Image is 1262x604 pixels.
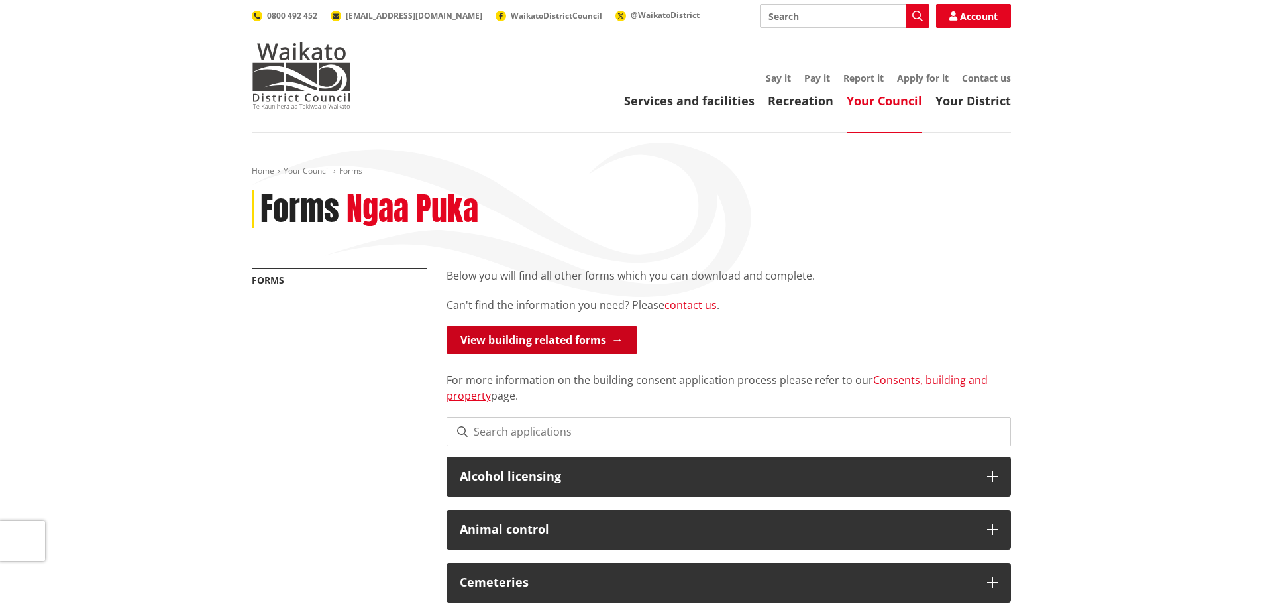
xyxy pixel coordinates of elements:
input: Search applications [447,417,1011,446]
a: Services and facilities [624,93,755,109]
iframe: Messenger Launcher [1201,548,1249,596]
input: Search input [760,4,929,28]
a: Apply for it [897,72,949,84]
h3: Cemeteries [460,576,974,589]
a: View building related forms [447,326,637,354]
a: Account [936,4,1011,28]
span: WaikatoDistrictCouncil [511,10,602,21]
p: Can't find the information you need? Please . [447,297,1011,313]
a: Consents, building and property [447,373,988,403]
a: Your District [935,93,1011,109]
a: Your Council [284,165,330,176]
a: Recreation [768,93,833,109]
span: @WaikatoDistrict [631,9,700,21]
a: WaikatoDistrictCouncil [496,10,602,21]
p: Below you will find all other forms which you can download and complete. [447,268,1011,284]
a: Report it [843,72,884,84]
a: Your Council [847,93,922,109]
a: 0800 492 452 [252,10,317,21]
a: contact us [664,298,717,312]
span: [EMAIL_ADDRESS][DOMAIN_NAME] [346,10,482,21]
a: Forms [252,274,284,286]
a: @WaikatoDistrict [615,9,700,21]
a: Say it [766,72,791,84]
h3: Alcohol licensing [460,470,974,483]
h3: Animal control [460,523,974,536]
nav: breadcrumb [252,166,1011,177]
h2: Ngaa Puka [346,190,478,229]
a: Contact us [962,72,1011,84]
span: 0800 492 452 [267,10,317,21]
a: [EMAIL_ADDRESS][DOMAIN_NAME] [331,10,482,21]
span: Forms [339,165,362,176]
p: For more information on the building consent application process please refer to our page. [447,356,1011,404]
img: Waikato District Council - Te Kaunihera aa Takiwaa o Waikato [252,42,351,109]
a: Home [252,165,274,176]
a: Pay it [804,72,830,84]
h1: Forms [260,190,339,229]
